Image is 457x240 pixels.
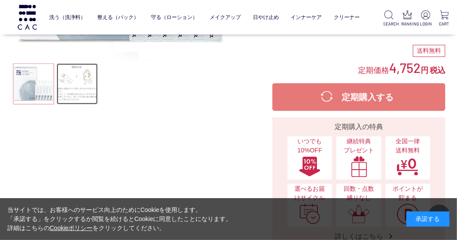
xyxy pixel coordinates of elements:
div: 承諾する [406,212,450,227]
p: LOGIN [420,21,431,27]
a: CART [438,10,450,27]
span: 4,752 [389,60,421,76]
p: CART [438,21,450,27]
span: 円 [421,66,428,75]
a: クリーナー [334,8,360,26]
a: 整える（パック） [98,8,139,26]
a: メイクアップ [210,8,241,26]
a: Cookieポリシー [50,224,93,231]
a: 洗う（洗浄料） [49,8,86,26]
img: 全国一律送料無料 [396,156,419,177]
span: 回数・点数縛りなし [341,184,377,203]
p: RANKING [402,21,413,27]
span: いつでも10%OFF [292,137,328,155]
a: LOGIN [420,10,431,27]
div: 定期購入の特典 [276,122,442,132]
p: SEARCH [383,21,395,27]
a: 日やけ止め [253,8,279,26]
span: 継続特典 プレゼント [341,137,377,155]
a: 守る（ローション） [151,8,198,26]
img: 継続特典プレゼント [348,156,370,177]
a: RANKING [402,10,413,27]
span: 税込 [430,66,445,75]
div: 当サイトでは、お客様へのサービス向上のためにCookieを使用します。 「承諾する」をクリックするか閲覧を続けるとCookieに同意したことになります。 詳細はこちらの をクリックしてください。 [7,205,232,233]
img: logo [16,5,38,29]
span: 全国一律 送料無料 [390,137,426,155]
img: いつでも10%OFF [299,156,321,177]
span: 定期価格 [358,65,389,75]
button: 定期購入する [272,83,445,111]
a: インナーケア [291,8,322,26]
span: 選べるお届けサイクル [292,184,328,203]
a: SEARCH [383,10,395,27]
div: 送料無料 [413,45,445,57]
span: ポイントが貯まる [390,184,426,203]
